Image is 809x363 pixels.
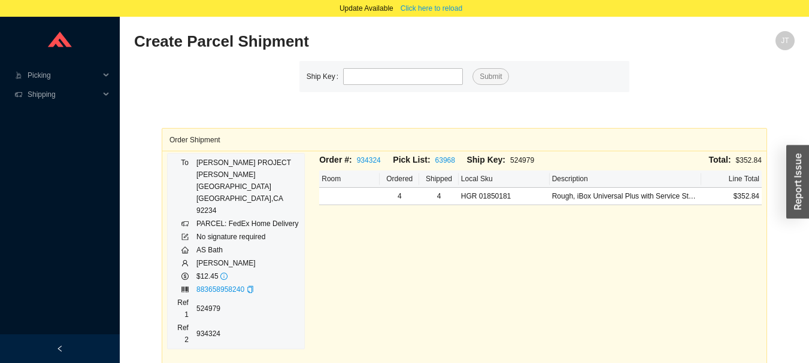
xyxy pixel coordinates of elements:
[472,68,509,85] button: Submit
[380,188,419,205] td: 4
[181,286,189,293] span: barcode
[196,321,299,346] td: 934324
[393,155,430,164] span: Pick List:
[196,217,299,230] td: PARCEL: FedEx Home Delivery
[172,296,196,321] td: Ref 1
[169,129,759,151] div: Order Shipment
[181,233,189,240] span: form
[247,286,254,293] span: copy
[181,273,189,280] span: dollar
[196,230,299,243] td: No signature required
[435,156,455,164] a: 63968
[459,188,550,205] td: HGR 01850181
[196,296,299,321] td: 524979
[28,66,99,85] span: Picking
[181,246,189,254] span: home
[466,153,540,167] div: 524979
[196,285,244,294] a: 883658958240
[196,243,299,257] td: AS Bath
[319,155,352,164] span: Order #:
[419,188,459,205] td: 4
[552,190,699,202] div: Rough, iBox Universal Plus with Service Stops, ¾"
[220,273,228,280] span: info-circle
[541,153,762,167] div: $352.84
[701,170,762,188] th: Line Total
[172,156,196,217] td: To
[247,283,254,295] div: Copy
[28,85,99,104] span: Shipping
[550,170,701,188] th: Description
[319,170,380,188] th: Room
[196,257,299,270] td: [PERSON_NAME]
[401,2,462,14] span: Click here to reload
[701,188,762,205] td: $352.84
[134,31,629,52] h2: Create Parcel Shipment
[307,68,343,85] label: Ship Key
[380,170,419,188] th: Ordered
[196,270,299,283] td: $12.45
[709,155,731,164] span: Total:
[419,170,459,188] th: Shipped
[459,170,550,188] th: Local Sku
[357,156,381,164] a: 934324
[781,31,789,50] span: JT
[196,157,299,216] div: [PERSON_NAME] PROJECT [PERSON_NAME] [GEOGRAPHIC_DATA] [GEOGRAPHIC_DATA] , CA 92234
[466,155,505,164] span: Ship Key:
[172,321,196,346] td: Ref 2
[56,345,63,352] span: left
[181,260,189,267] span: user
